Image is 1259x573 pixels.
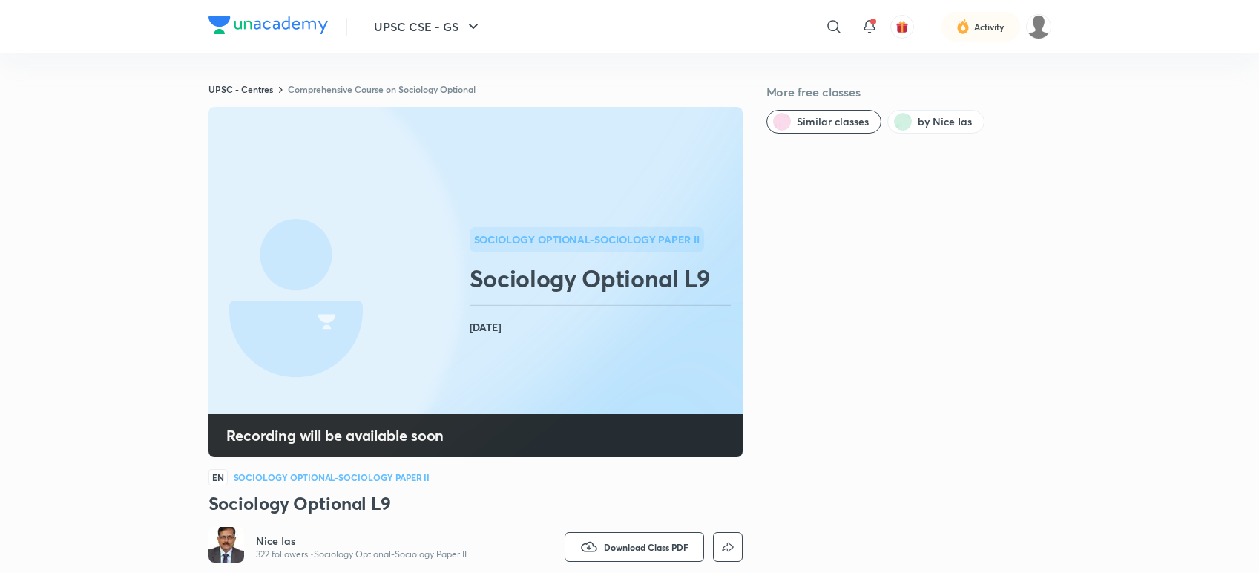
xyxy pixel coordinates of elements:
[256,549,467,560] p: 322 followers • Sociology Optional-Sociology Paper II
[208,83,273,95] a: UPSC - Centres
[234,473,430,482] h4: Sociology Optional-Sociology Paper II
[208,491,743,515] h3: Sociology Optional L9
[887,110,984,134] button: by Nice Ias
[766,110,881,134] button: Similar classes
[1026,14,1051,39] img: Somdev
[918,114,972,129] span: by Nice Ias
[956,18,970,36] img: activity
[604,541,688,553] span: Download Class PDF
[565,532,704,562] button: Download Class PDF
[208,527,244,563] img: Avatar
[365,12,491,42] button: UPSC CSE - GS
[208,16,328,38] a: Company Logo
[797,114,869,129] span: Similar classes
[208,16,328,34] img: Company Logo
[208,469,228,485] span: EN
[766,83,1051,101] h5: More free classes
[226,426,444,445] h4: Recording will be available soon
[208,527,244,566] a: Avatar
[470,318,737,337] h4: [DATE]
[890,15,914,39] button: avatar
[256,534,467,549] a: Nice Ias
[895,20,909,33] img: avatar
[288,83,476,95] a: Comprehensive Course on Sociology Optional
[470,263,737,293] h2: Sociology Optional L9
